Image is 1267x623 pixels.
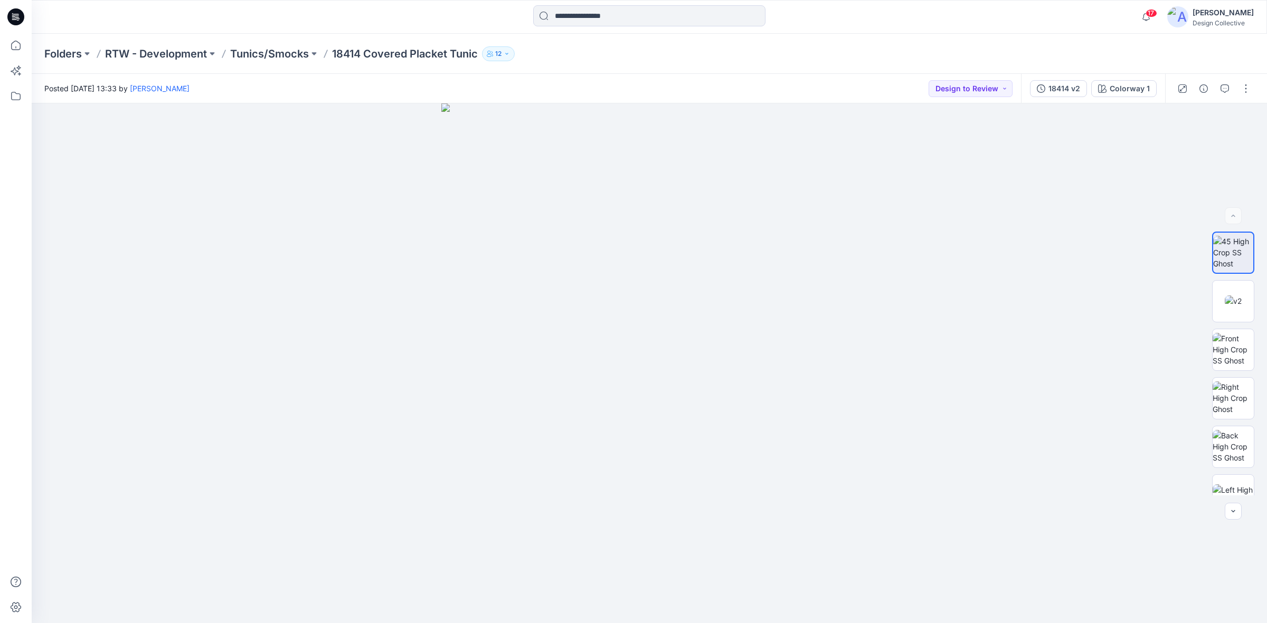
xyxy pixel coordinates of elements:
[1213,484,1254,506] img: Left High Crop Ghost
[1193,19,1254,27] div: Design Collective
[332,46,478,61] p: 18414 Covered Placket Tunic
[1146,9,1157,17] span: 17
[105,46,207,61] a: RTW - Development
[1213,333,1254,366] img: Front High Crop SS Ghost
[1213,236,1253,269] img: 45 High Crop SS Ghost
[1030,80,1087,97] button: 18414 v2
[44,83,190,94] span: Posted [DATE] 13:33 by
[230,46,309,61] a: Tunics/Smocks
[482,46,515,61] button: 12
[1110,83,1150,94] div: Colorway 1
[441,103,857,623] img: eyJhbGciOiJIUzI1NiIsImtpZCI6IjAiLCJzbHQiOiJzZXMiLCJ0eXAiOiJKV1QifQ.eyJkYXRhIjp7InR5cGUiOiJzdG9yYW...
[1195,80,1212,97] button: Details
[1048,83,1080,94] div: 18414 v2
[495,48,502,60] p: 12
[1213,430,1254,463] img: Back High Crop SS Ghost
[1193,6,1254,19] div: [PERSON_NAME]
[1213,381,1254,415] img: Right High Crop Ghost
[130,84,190,93] a: [PERSON_NAME]
[1167,6,1188,27] img: avatar
[1225,295,1242,306] img: v2
[1091,80,1157,97] button: Colorway 1
[44,46,82,61] a: Folders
